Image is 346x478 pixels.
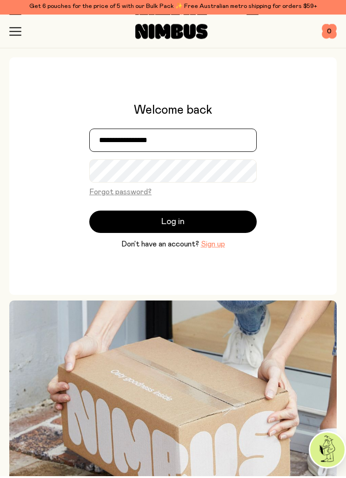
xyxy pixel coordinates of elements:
[89,189,152,200] button: Forgot password?
[310,435,345,469] img: agent
[134,105,212,120] h1: Welcome back
[89,213,257,235] button: Log in
[322,26,337,41] button: 0
[161,218,185,231] span: Log in
[201,241,225,252] button: Sign up
[9,4,337,13] div: Get 6 pouches for the price of 5 with our Bulk Pack ✨ Free Australian metro shipping for orders $59+
[121,241,199,252] span: Don’t have an account?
